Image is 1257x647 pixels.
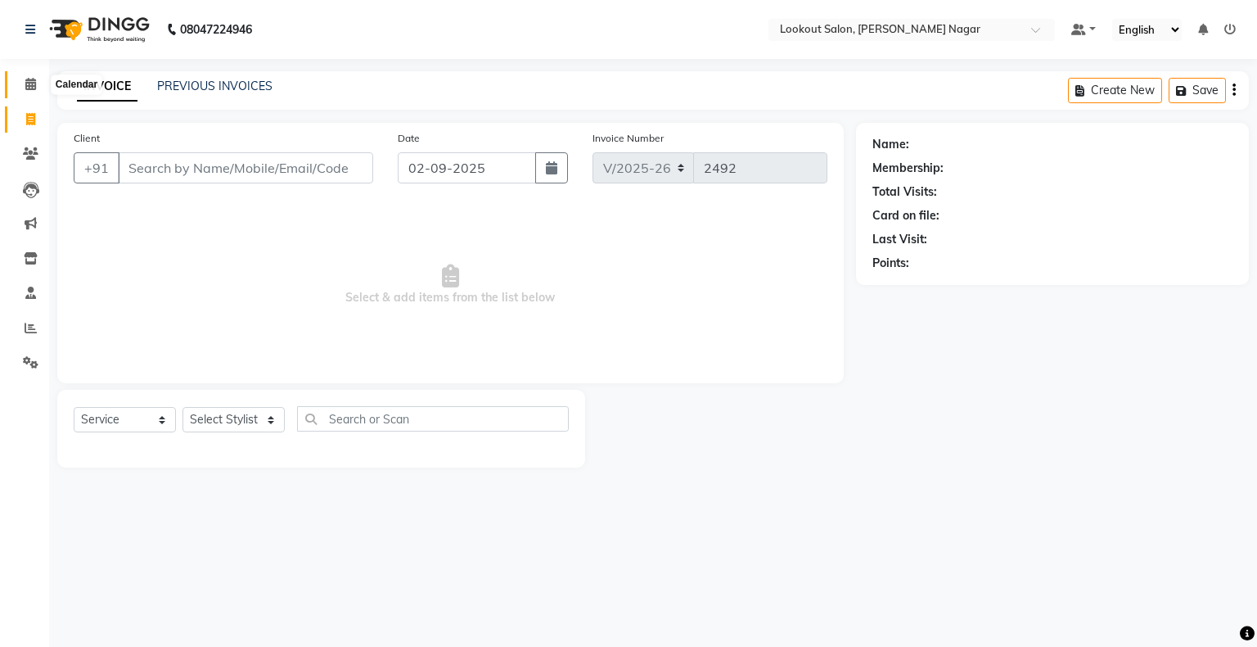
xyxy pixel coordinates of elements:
[42,7,154,52] img: logo
[872,231,927,248] div: Last Visit:
[872,207,939,224] div: Card on file:
[52,75,101,95] div: Calendar
[118,152,373,183] input: Search by Name/Mobile/Email/Code
[74,152,119,183] button: +91
[872,136,909,153] div: Name:
[297,406,569,432] input: Search or Scan
[74,131,100,146] label: Client
[1068,78,1162,103] button: Create New
[398,131,420,146] label: Date
[872,255,909,272] div: Points:
[74,203,827,367] span: Select & add items from the list below
[872,160,944,177] div: Membership:
[592,131,664,146] label: Invoice Number
[872,183,937,201] div: Total Visits:
[180,7,252,52] b: 08047224946
[157,79,273,93] a: PREVIOUS INVOICES
[1169,78,1226,103] button: Save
